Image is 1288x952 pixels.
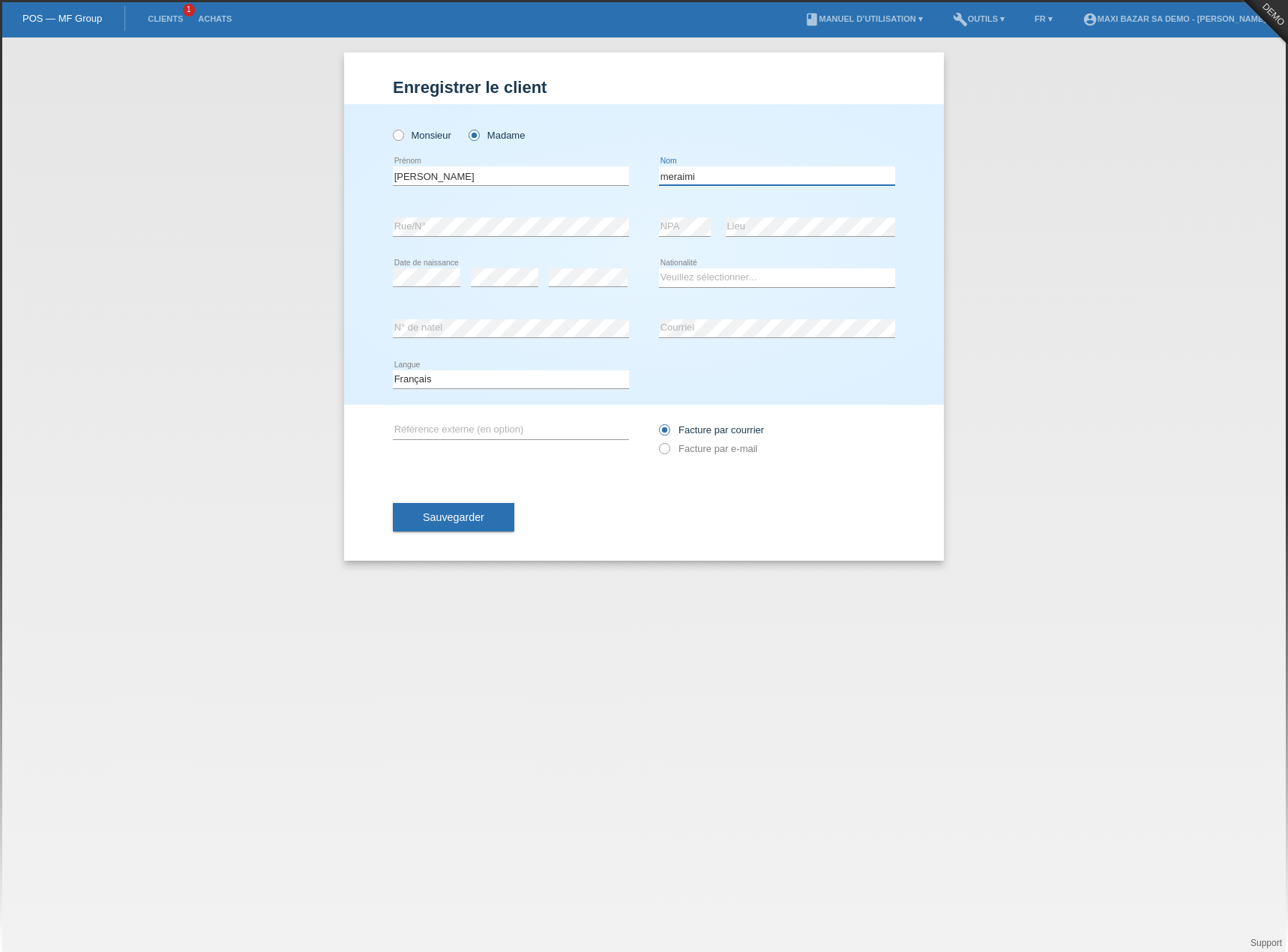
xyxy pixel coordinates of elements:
a: POS — MF Group [22,13,102,24]
label: Facture par courrier [659,424,764,436]
input: Facture par courrier [659,424,669,443]
a: Support [1251,938,1282,948]
a: FR ▾ [1027,14,1060,23]
h1: Enregistrer le client [393,78,895,97]
a: account_circleMAXI BAZAR SA Demo - [PERSON_NAME] ▾ [1075,14,1281,23]
label: Monsieur [393,130,451,141]
span: 1 [183,4,195,16]
a: buildOutils ▾ [945,14,1012,23]
i: book [804,12,819,27]
i: account_circle [1083,12,1098,27]
input: Facture par e-mail [659,443,669,462]
a: Clients [140,14,190,23]
a: Achats [190,14,239,23]
input: Monsieur [393,130,403,139]
span: Sauvegarder [423,511,484,523]
button: Sauvegarder [393,503,514,531]
input: Madame [469,130,478,139]
label: Madame [469,130,525,141]
i: build [953,12,968,27]
a: bookManuel d’utilisation ▾ [797,14,930,23]
label: Facture par e-mail [659,443,757,454]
